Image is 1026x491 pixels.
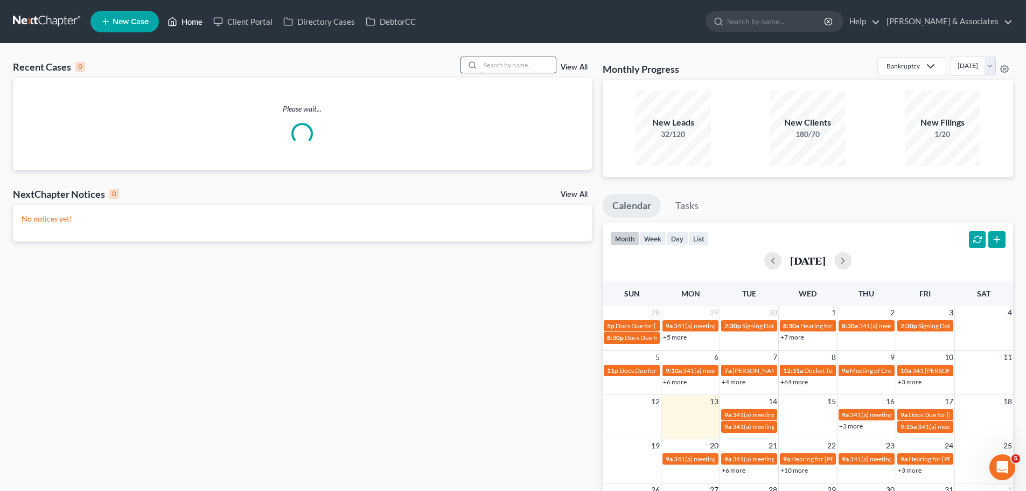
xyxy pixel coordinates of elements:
span: 5 [654,351,661,364]
h2: [DATE] [790,255,826,266]
button: week [639,231,666,246]
a: Client Portal [208,12,278,31]
span: 9a [901,455,908,463]
button: day [666,231,688,246]
span: Wed [799,289,816,298]
span: 9a [724,411,731,419]
span: 24 [944,439,954,452]
p: Please wait... [13,103,592,114]
a: +3 more [898,378,922,386]
span: 9a [842,455,849,463]
span: 10a [901,366,911,375]
p: No notices yet! [22,213,583,224]
span: 9:10a [666,366,682,375]
div: 1/20 [905,129,980,140]
a: +6 more [663,378,687,386]
h3: Monthly Progress [603,63,679,75]
span: 2 [889,306,896,319]
span: 341(a) meeting for [PERSON_NAME] [732,411,836,419]
span: 8:30p [607,334,624,342]
a: Calendar [603,194,661,218]
span: 341 [PERSON_NAME] [912,366,975,375]
span: Fri [919,289,931,298]
span: 9a [724,455,731,463]
span: 21 [767,439,778,452]
span: 8:30a [842,322,858,330]
input: Search by name... [727,11,826,31]
span: 6 [713,351,720,364]
span: Hearing for [PERSON_NAME] & [PERSON_NAME] [791,455,932,463]
span: 15 [826,395,837,408]
span: Meeting of Creditors for [PERSON_NAME] [850,366,969,375]
span: 341(a) meeting for [PERSON_NAME] [850,411,954,419]
span: Thu [859,289,874,298]
span: 341(a) meeting for [PERSON_NAME] [732,455,836,463]
div: 0 [75,62,85,72]
a: Tasks [666,194,708,218]
span: Sun [624,289,640,298]
div: New Clients [770,116,846,129]
span: 341(a) meeting for [PERSON_NAME] [850,455,954,463]
a: View All [561,191,588,198]
a: +4 more [722,378,745,386]
span: 9:15a [901,423,917,431]
span: Docs Due for [PERSON_NAME] [619,366,708,375]
span: 341(a) meeting for [PERSON_NAME] [859,322,963,330]
a: DebtorCC [360,12,421,31]
span: New Case [113,18,149,26]
span: Docket Text: for [PERSON_NAME] [804,366,901,375]
span: 16 [885,395,896,408]
a: +5 more [663,333,687,341]
span: Hearing for [PERSON_NAME] & [PERSON_NAME] [800,322,941,330]
span: 341(a) meeting for [PERSON_NAME] [674,322,778,330]
span: 7 [772,351,778,364]
span: 18 [1002,395,1013,408]
span: [PERSON_NAME] - Arraignment [732,366,823,375]
span: 28 [650,306,661,319]
a: +7 more [780,333,804,341]
span: 11p [607,366,618,375]
div: Recent Cases [13,60,85,73]
span: 12 [650,395,661,408]
span: 4 [1007,306,1013,319]
span: 14 [767,395,778,408]
div: 180/70 [770,129,846,140]
a: [PERSON_NAME] & Associates [881,12,1013,31]
span: 9a [724,423,731,431]
span: 13 [709,395,720,408]
span: Signing Date for [PERSON_NAME] & [PERSON_NAME] [742,322,896,330]
span: 9a [842,411,849,419]
span: 10 [944,351,954,364]
input: Search by name... [480,57,556,73]
button: month [610,231,639,246]
span: 19 [650,439,661,452]
span: 20 [709,439,720,452]
span: 341(a) meeting for [PERSON_NAME] [674,455,778,463]
span: 23 [885,439,896,452]
span: 9 [889,351,896,364]
a: Home [162,12,208,31]
a: +3 more [839,422,863,430]
span: 9a [901,411,908,419]
a: +10 more [780,466,808,474]
a: View All [561,64,588,71]
a: Directory Cases [278,12,360,31]
a: +3 more [898,466,922,474]
span: Tue [742,289,756,298]
span: Docs Due for [PERSON_NAME] & [PERSON_NAME] [616,322,762,330]
a: Help [844,12,880,31]
span: 2:30p [724,322,741,330]
span: 12:31a [783,366,803,375]
span: 9a [666,455,673,463]
span: 9a [783,455,790,463]
div: New Filings [905,116,980,129]
span: 8:30a [783,322,799,330]
span: 3 [948,306,954,319]
span: 11 [1002,351,1013,364]
span: 7a [724,366,731,375]
div: 0 [109,189,119,199]
iframe: Intercom live chat [989,454,1015,480]
span: 9a [842,366,849,375]
span: Sat [977,289,990,298]
span: 5p [607,322,615,330]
